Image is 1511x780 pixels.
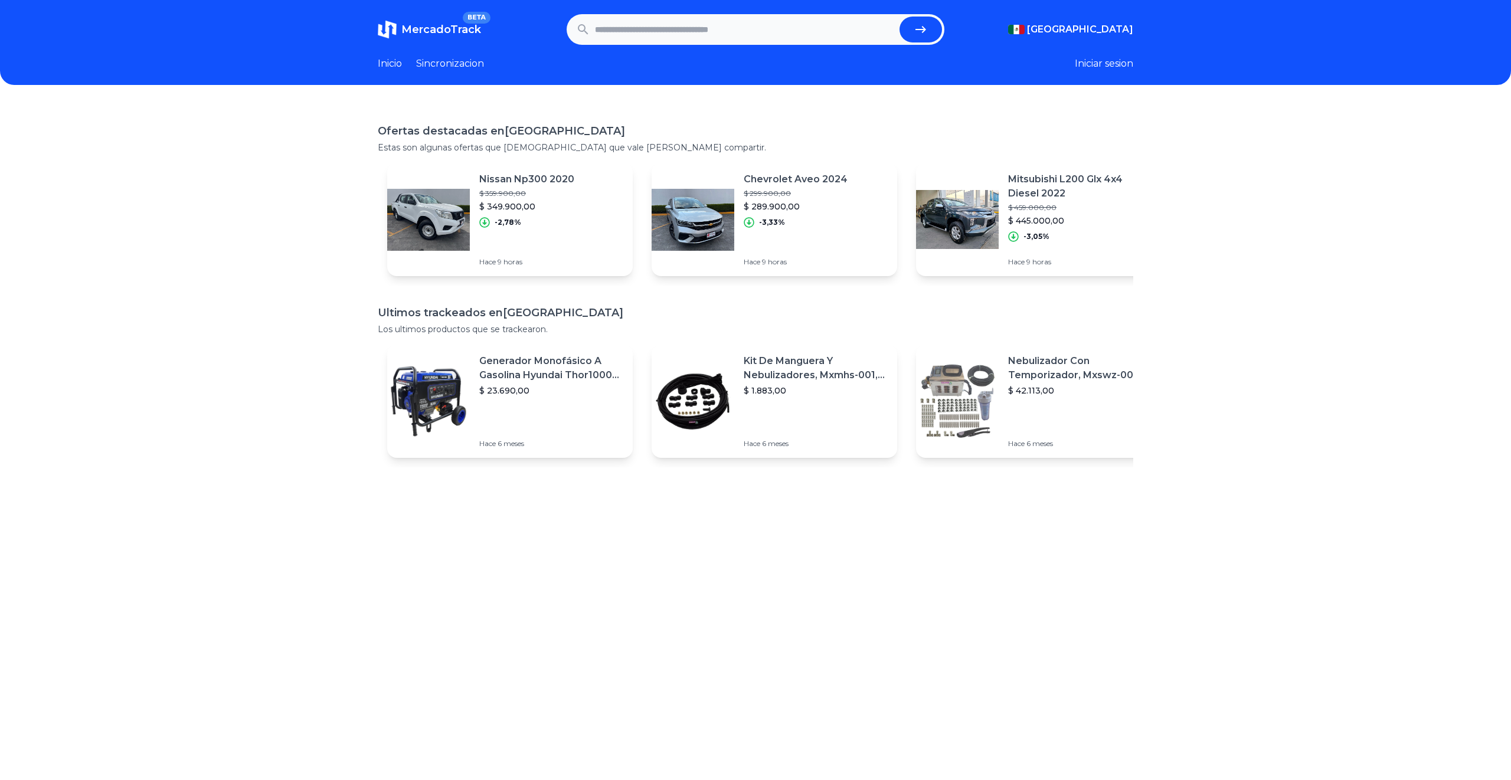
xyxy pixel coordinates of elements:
a: Inicio [378,57,402,71]
p: Hace 9 horas [744,257,848,267]
p: $ 23.690,00 [479,385,623,396]
button: Iniciar sesion [1075,57,1133,71]
button: [GEOGRAPHIC_DATA] [1008,22,1133,37]
a: Featured imageNebulizador Con Temporizador, Mxswz-009, 50m, 40 Boquillas$ 42.113,00Hace 6 meses [916,345,1162,458]
span: [GEOGRAPHIC_DATA] [1027,22,1133,37]
p: Nissan Np300 2020 [479,172,574,186]
img: Featured image [387,360,470,443]
a: Featured imageMitsubishi L200 Glx 4x4 Diesel 2022$ 459.000,00$ 445.000,00-3,05%Hace 9 horas [916,163,1162,276]
p: $ 359.900,00 [479,189,574,198]
h1: Ofertas destacadas en [GEOGRAPHIC_DATA] [378,123,1133,139]
p: $ 459.000,00 [1008,203,1152,212]
a: Sincronizacion [416,57,484,71]
p: Hace 9 horas [479,257,574,267]
img: Mexico [1008,25,1025,34]
p: Generador Monofásico A Gasolina Hyundai Thor10000 P 11.5 Kw [479,354,623,382]
p: $ 42.113,00 [1008,385,1152,396]
img: Featured image [652,360,734,443]
p: Hace 6 meses [744,439,888,448]
span: BETA [463,12,490,24]
p: $ 1.883,00 [744,385,888,396]
p: $ 289.900,00 [744,201,848,212]
a: MercadoTrackBETA [378,20,481,39]
p: $ 445.000,00 [1008,215,1152,227]
p: Hace 9 horas [1008,257,1152,267]
a: Featured imageNissan Np300 2020$ 359.900,00$ 349.900,00-2,78%Hace 9 horas [387,163,633,276]
p: Los ultimos productos que se trackearon. [378,323,1133,335]
a: Featured imageKit De Manguera Y Nebulizadores, Mxmhs-001, 6m, 6 Tees, 8 Bo$ 1.883,00Hace 6 meses [652,345,897,458]
p: Hace 6 meses [479,439,623,448]
img: MercadoTrack [378,20,397,39]
a: Featured imageChevrolet Aveo 2024$ 299.900,00$ 289.900,00-3,33%Hace 9 horas [652,163,897,276]
h1: Ultimos trackeados en [GEOGRAPHIC_DATA] [378,304,1133,321]
p: -3,33% [759,218,785,227]
p: Estas son algunas ofertas que [DEMOGRAPHIC_DATA] que vale [PERSON_NAME] compartir. [378,142,1133,153]
img: Featured image [916,178,999,261]
p: -2,78% [495,218,521,227]
img: Featured image [652,178,734,261]
p: Chevrolet Aveo 2024 [744,172,848,186]
img: Featured image [387,178,470,261]
span: MercadoTrack [401,23,481,36]
p: -3,05% [1023,232,1049,241]
p: Mitsubishi L200 Glx 4x4 Diesel 2022 [1008,172,1152,201]
p: $ 349.900,00 [479,201,574,212]
p: Hace 6 meses [1008,439,1152,448]
a: Featured imageGenerador Monofásico A Gasolina Hyundai Thor10000 P 11.5 Kw$ 23.690,00Hace 6 meses [387,345,633,458]
img: Featured image [916,360,999,443]
p: Nebulizador Con Temporizador, Mxswz-009, 50m, 40 Boquillas [1008,354,1152,382]
p: $ 299.900,00 [744,189,848,198]
p: Kit De Manguera Y Nebulizadores, Mxmhs-001, 6m, 6 Tees, 8 Bo [744,354,888,382]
